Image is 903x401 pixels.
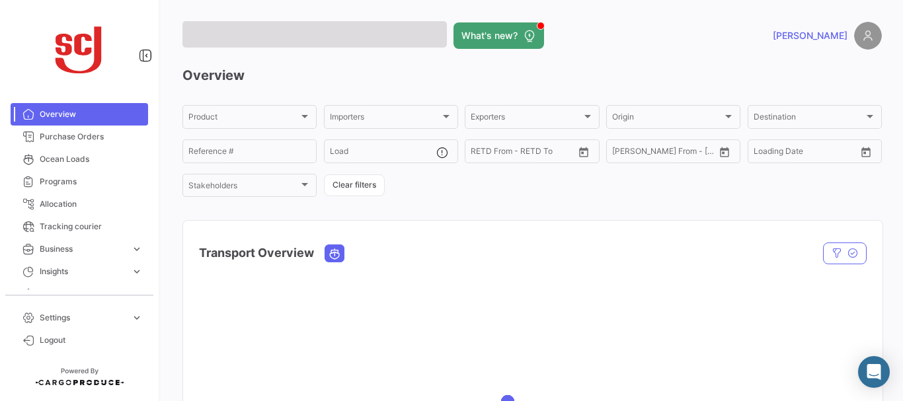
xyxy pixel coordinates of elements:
a: Allocation [11,193,148,215]
span: expand_more [131,243,143,255]
input: To [781,149,830,158]
span: Logout [40,334,143,346]
span: Importers [330,114,440,124]
h4: Transport Overview [199,244,314,262]
span: Purchase Orders [40,131,143,143]
img: scj_logo1.svg [46,16,112,82]
div: Abrir Intercom Messenger [858,356,890,388]
span: Product [188,114,299,124]
span: Insights [40,266,126,277]
span: Programs [40,176,143,188]
input: From [471,149,489,158]
a: Tracking courier [11,215,148,238]
span: Tracking courier [40,221,143,233]
span: expand_more [131,312,143,324]
img: placeholder-user.png [854,22,882,50]
span: What's new? [461,29,518,42]
button: Open calendar [856,142,876,162]
input: To [640,149,689,158]
a: Ocean Loads [11,148,148,170]
h3: Overview [182,66,882,85]
span: Allocation [40,198,143,210]
span: Exporters [471,114,581,124]
span: Carbon Footprint [40,288,143,300]
input: To [498,149,547,158]
span: Ocean Loads [40,153,143,165]
span: Settings [40,312,126,324]
span: Origin [612,114,723,124]
span: Business [40,243,126,255]
span: expand_more [131,266,143,277]
a: Purchase Orders [11,126,148,148]
button: Clear filters [324,174,385,196]
input: From [754,149,772,158]
a: Carbon Footprint [11,283,148,305]
span: Overview [40,108,143,120]
button: Ocean [325,245,344,262]
button: Open calendar [574,142,594,162]
span: [PERSON_NAME] [773,29,847,42]
button: Open calendar [715,142,734,162]
span: Stakeholders [188,183,299,192]
a: Programs [11,170,148,193]
a: Overview [11,103,148,126]
span: Destination [754,114,864,124]
button: What's new? [453,22,544,49]
input: From [612,149,631,158]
